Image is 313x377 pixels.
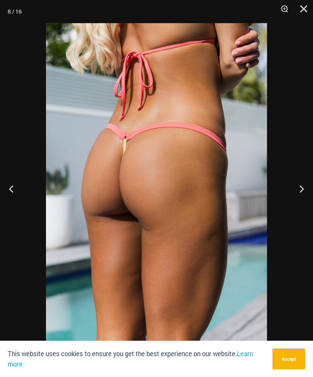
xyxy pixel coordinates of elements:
button: Next [284,169,313,208]
img: Bubble Mesh Highlight Pink 421 Micro 02 [46,23,267,354]
div: 8 / 16 [8,6,22,17]
p: This website uses cookies to ensure you get the best experience on our website. [8,348,267,369]
a: Learn more [8,350,253,368]
button: Accept [272,348,305,369]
